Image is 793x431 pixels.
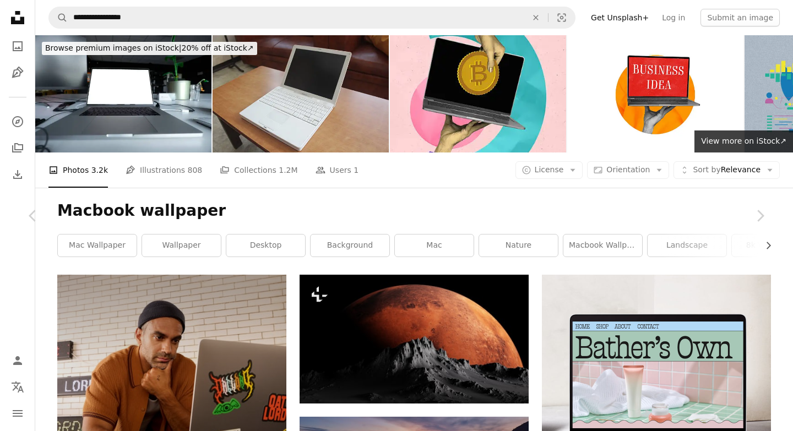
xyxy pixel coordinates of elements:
[727,163,793,269] a: Next
[142,234,221,257] a: wallpaper
[515,161,583,179] button: License
[42,42,257,55] div: 20% off at iStock ↗
[390,35,566,152] img: Vertical photo collage of people hands hold macbook device bitcoin coin earnings freelance miner ...
[587,161,669,179] button: Orientation
[220,152,297,188] a: Collections 1.2M
[7,402,29,424] button: Menu
[279,164,297,176] span: 1.2M
[7,137,29,159] a: Collections
[7,35,29,57] a: Photos
[311,234,389,257] a: background
[693,165,720,174] span: Sort by
[57,201,771,221] h1: Macbook wallpaper
[354,164,359,176] span: 1
[563,234,642,257] a: macbook wallpaper aesthetic
[45,43,181,52] span: Browse premium images on iStock |
[7,376,29,398] button: Language
[49,7,68,28] button: Search Unsplash
[567,35,743,152] img: Composite photo collage of hand hold macbook device business idea thought finding solution succes...
[35,35,211,152] img: MacBook Mockup in office
[524,7,548,28] button: Clear
[300,275,529,403] img: a red moon rising over the top of a mountain
[7,62,29,84] a: Illustrations
[548,7,575,28] button: Visual search
[694,130,793,152] a: View more on iStock↗
[606,165,650,174] span: Orientation
[316,152,359,188] a: Users 1
[126,152,202,188] a: Illustrations 808
[226,234,305,257] a: desktop
[673,161,780,179] button: Sort byRelevance
[584,9,655,26] a: Get Unsplash+
[48,7,575,29] form: Find visuals sitewide
[188,164,203,176] span: 808
[648,234,726,257] a: landscape
[7,111,29,133] a: Explore
[701,137,786,145] span: View more on iStock ↗
[7,350,29,372] a: Log in / Sign up
[213,35,389,152] img: old white macbook with black screen isolated and blurred background
[693,165,761,176] span: Relevance
[535,165,564,174] span: License
[479,234,558,257] a: nature
[655,9,692,26] a: Log in
[395,234,474,257] a: mac
[700,9,780,26] button: Submit an image
[35,35,264,62] a: Browse premium images on iStock|20% off at iStock↗
[57,384,286,394] a: Man wearing a beanie and shirt works on a laptop.
[58,234,137,257] a: mac wallpaper
[300,334,529,344] a: a red moon rising over the top of a mountain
